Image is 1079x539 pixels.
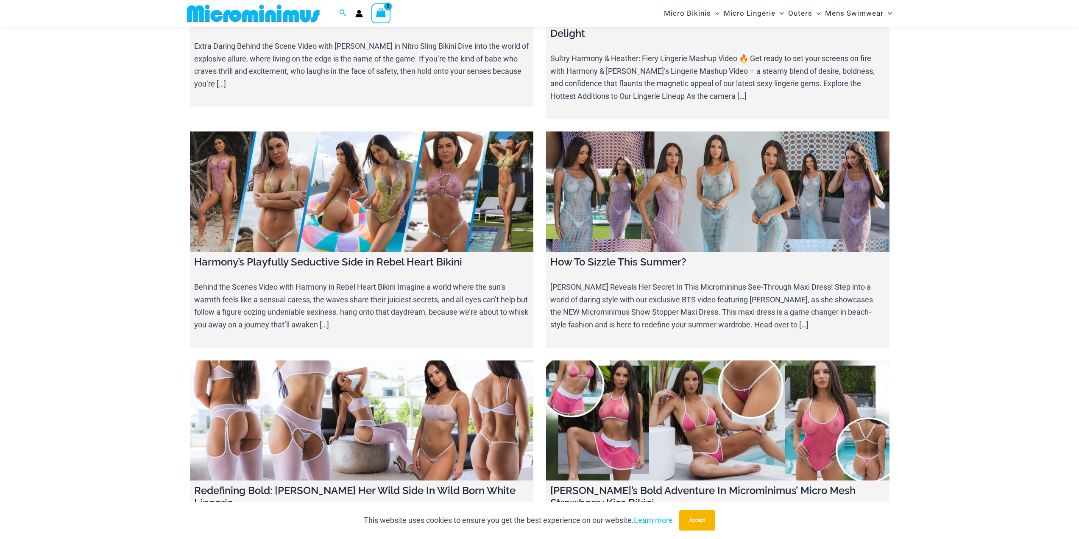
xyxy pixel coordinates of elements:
p: Extra Daring Behind the Scene Video with [PERSON_NAME] in Nitro Sling Bikini Dive into the world ... [194,40,529,90]
h4: Harmony’s Playfully Seductive Side in Rebel Heart Bikini [194,256,529,268]
a: Tayla’s Bold Adventure In Microminimus’ Micro Mesh Strawberry Kiss Bikini [546,360,889,481]
img: MM SHOP LOGO FLAT [184,4,323,23]
p: Behind the Scenes Video with Harmony in Rebel Heart Bikini Imagine a world where the sun’s warmth... [194,281,529,331]
span: Menu Toggle [884,3,892,24]
p: This website uses cookies to ensure you get the best experience on our website. [364,514,673,527]
a: Micro LingerieMenu ToggleMenu Toggle [722,3,786,24]
a: OutersMenu ToggleMenu Toggle [786,3,823,24]
a: Learn more [634,516,673,525]
a: Search icon link [339,8,347,19]
span: Mens Swimwear [825,3,884,24]
h4: Wild Born x Love Games: Harmony and [PERSON_NAME]’s Lingerie Delight [550,15,885,40]
h4: How To Sizzle This Summer? [550,256,885,268]
a: View Shopping Cart, empty [371,3,391,23]
span: Outers [788,3,812,24]
span: Menu Toggle [775,3,784,24]
a: Micro BikinisMenu ToggleMenu Toggle [662,3,722,24]
a: Redefining Bold: Heather Unleashes Her Wild Side In Wild Born White Lingerie [190,360,533,481]
p: [PERSON_NAME] Reveals Her Secret In This Micromininus See-Through Maxi Dress! Step into a world o... [550,281,885,331]
span: Micro Lingerie [724,3,775,24]
span: Micro Bikinis [664,3,711,24]
span: Menu Toggle [711,3,719,24]
p: Sultry Harmony & Heather: Fiery Lingerie Mashup Video 🔥 Get ready to set your screens on fire wit... [550,52,885,103]
h4: [PERSON_NAME]’s Bold Adventure In Microminimus’ Micro Mesh Strawberry Kiss Bikini [550,485,885,509]
h4: Redefining Bold: [PERSON_NAME] Her Wild Side In Wild Born White Lingerie [194,485,529,509]
span: Menu Toggle [812,3,821,24]
a: How To Sizzle This Summer? [546,131,889,252]
nav: Site Navigation [661,1,896,25]
button: Accept [679,510,715,531]
a: Mens SwimwearMenu ToggleMenu Toggle [823,3,894,24]
a: Account icon link [355,10,363,17]
a: Harmony’s Playfully Seductive Side in Rebel Heart Bikini [190,131,533,252]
